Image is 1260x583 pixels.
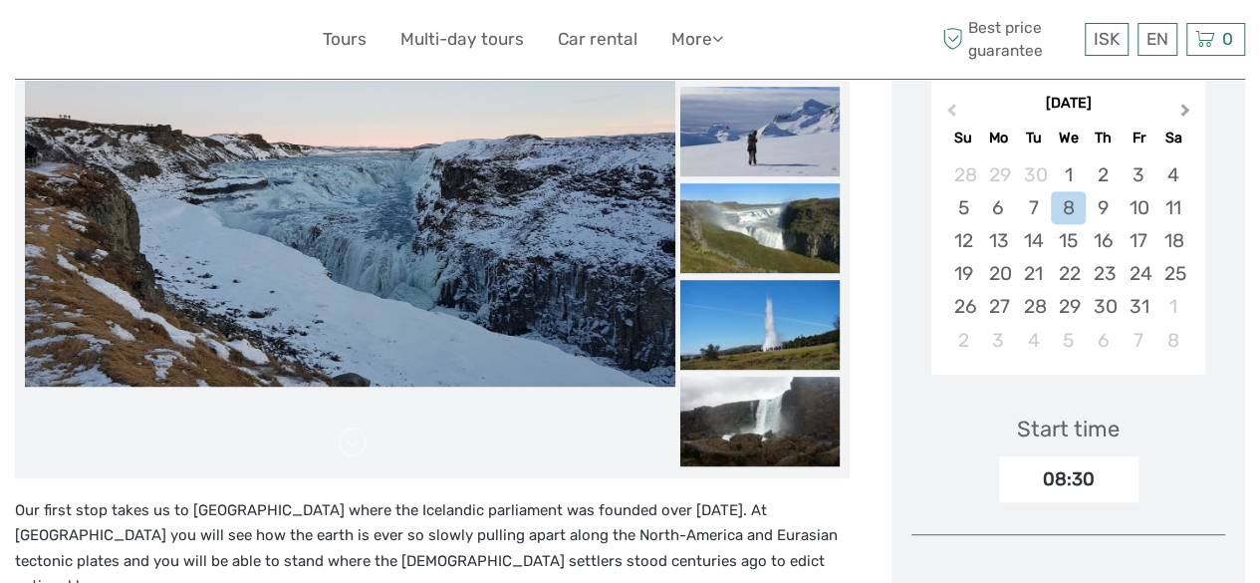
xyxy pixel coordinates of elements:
[1051,257,1086,290] div: Choose Wednesday, October 22nd, 2025
[1086,191,1121,224] div: Choose Thursday, October 9th, 2025
[1051,224,1086,257] div: Choose Wednesday, October 15th, 2025
[1016,158,1051,191] div: Choose Tuesday, September 30th, 2025
[28,35,225,51] p: We're away right now. Please check back later!
[1051,324,1086,357] div: Choose Wednesday, November 5th, 2025
[1016,290,1051,323] div: Choose Tuesday, October 28th, 2025
[933,99,965,131] button: Previous Month
[1137,23,1177,56] div: EN
[1051,290,1086,323] div: Choose Wednesday, October 29th, 2025
[999,456,1138,502] div: 08:30
[945,324,980,357] div: Choose Sunday, November 2nd, 2025
[1121,158,1155,191] div: Choose Friday, October 3rd, 2025
[680,280,840,370] img: fae1fd2e58be4250a4f6eba7da73c02b_slider_thumbnail.jpeg
[945,224,980,257] div: Choose Sunday, October 12th, 2025
[1051,158,1086,191] div: Choose Wednesday, October 1st, 2025
[400,25,524,54] a: Multi-day tours
[981,125,1016,151] div: Mo
[25,71,675,387] img: 32d75e9f20f94a928aaea5bf4bcf1c0c_main_slider.jpeg
[1219,29,1236,49] span: 0
[680,377,840,466] img: 15ce1e6725e8414b8b5ec22608dcce60_slider_thumbnail.jpeg
[1121,125,1155,151] div: Fr
[1051,125,1086,151] div: We
[981,158,1016,191] div: Choose Monday, September 29th, 2025
[937,17,1080,61] span: Best price guarantee
[1016,257,1051,290] div: Choose Tuesday, October 21st, 2025
[680,87,840,176] img: 4f9a02d380d24dc5ba325ffd35abd503_slider_thumbnail.jpeg
[1086,224,1121,257] div: Choose Thursday, October 16th, 2025
[1155,191,1190,224] div: Choose Saturday, October 11th, 2025
[1016,324,1051,357] div: Choose Tuesday, November 4th, 2025
[945,257,980,290] div: Choose Sunday, October 19th, 2025
[1016,224,1051,257] div: Choose Tuesday, October 14th, 2025
[680,183,840,273] img: 8e09009fbfd346ccbe2a269e227af219_slider_thumbnail.jpeg
[1171,99,1203,131] button: Next Month
[1121,324,1155,357] div: Choose Friday, November 7th, 2025
[323,25,367,54] a: Tours
[1094,29,1120,49] span: ISK
[671,25,723,54] a: More
[981,191,1016,224] div: Choose Monday, October 6th, 2025
[945,125,980,151] div: Su
[558,25,637,54] a: Car rental
[1016,125,1051,151] div: Tu
[945,290,980,323] div: Choose Sunday, October 26th, 2025
[981,290,1016,323] div: Choose Monday, October 27th, 2025
[1086,324,1121,357] div: Choose Thursday, November 6th, 2025
[1017,414,1120,444] div: Start time
[945,191,980,224] div: Choose Sunday, October 5th, 2025
[15,15,117,64] img: 632-1a1f61c2-ab70-46c5-a88f-57c82c74ba0d_logo_small.jpg
[1121,224,1155,257] div: Choose Friday, October 17th, 2025
[981,257,1016,290] div: Choose Monday, October 20th, 2025
[1086,257,1121,290] div: Choose Thursday, October 23rd, 2025
[1155,224,1190,257] div: Choose Saturday, October 18th, 2025
[1051,191,1086,224] div: Choose Wednesday, October 8th, 2025
[1016,191,1051,224] div: Choose Tuesday, October 7th, 2025
[1155,158,1190,191] div: Choose Saturday, October 4th, 2025
[1155,324,1190,357] div: Choose Saturday, November 8th, 2025
[937,158,1198,357] div: month 2025-10
[981,224,1016,257] div: Choose Monday, October 13th, 2025
[1155,257,1190,290] div: Choose Saturday, October 25th, 2025
[1086,158,1121,191] div: Choose Thursday, October 2nd, 2025
[981,324,1016,357] div: Choose Monday, November 3rd, 2025
[931,94,1205,115] div: [DATE]
[1086,290,1121,323] div: Choose Thursday, October 30th, 2025
[1121,191,1155,224] div: Choose Friday, October 10th, 2025
[1155,125,1190,151] div: Sa
[229,31,253,55] button: Open LiveChat chat widget
[1121,290,1155,323] div: Choose Friday, October 31st, 2025
[945,158,980,191] div: Choose Sunday, September 28th, 2025
[1155,290,1190,323] div: Choose Saturday, November 1st, 2025
[1086,125,1121,151] div: Th
[1121,257,1155,290] div: Choose Friday, October 24th, 2025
